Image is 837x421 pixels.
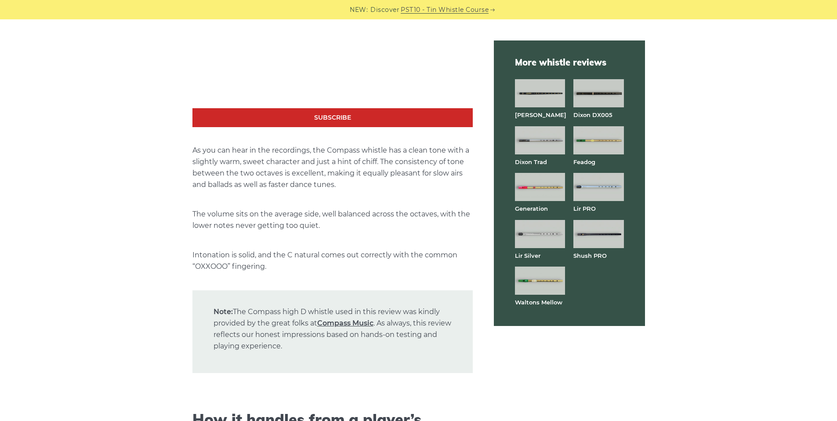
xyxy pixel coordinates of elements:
[573,126,623,154] img: Feadog brass tin whistle full front view
[573,173,623,201] img: Lir PRO aluminum tin whistle full front view
[192,108,473,127] a: Subscribe
[192,249,473,272] p: Intonation is solid, and the C natural comes out correctly with the common “OXXOOO” fingering.
[515,267,565,295] img: Waltons Mellow tin whistle full front view
[573,79,623,107] img: Dixon DX005 tin whistle full front view
[515,111,566,118] a: [PERSON_NAME]
[317,319,373,327] a: Compass Music
[515,205,548,212] a: Generation
[573,205,596,212] a: Lir PRO
[573,158,595,165] a: Feadog
[192,145,473,190] p: As you can hear in the recordings, the Compass whistle has a clean tone with a slightly warm, swe...
[573,111,612,118] a: Dixon DX005
[515,252,540,259] a: Lir Silver
[401,5,489,15] a: PST10 - Tin Whistle Course
[370,5,399,15] span: Discover
[214,308,233,316] strong: Note:
[515,56,624,69] span: More whistle reviews
[573,252,607,259] a: Shush PRO
[192,209,473,231] p: The volume sits on the average side, well balanced across the octaves, with the lower notes never...
[350,5,368,15] span: NEW:
[515,299,562,306] a: Waltons Mellow
[515,220,565,248] img: Lir Silver tin whistle full front view
[573,220,623,248] img: Shuh PRO tin whistle full front view
[515,126,565,154] img: Dixon Trad tin whistle full front view
[515,158,547,165] a: Dixon Trad
[192,290,473,373] p: The Compass high D whistle used in this review was kindly provided by the great folks at . As alw...
[515,173,565,201] img: Generation brass tin whistle full front view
